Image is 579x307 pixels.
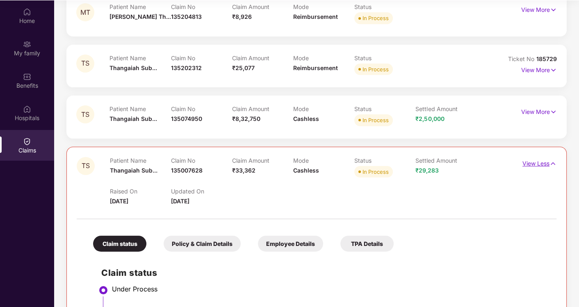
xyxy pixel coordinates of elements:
span: ₹8,32,750 [232,115,260,122]
p: Updated On [171,188,232,195]
p: Claim No [171,55,232,61]
div: Claim status [93,236,146,252]
span: Reimbursement [293,64,338,71]
div: Under Process [112,285,548,293]
p: Raised On [110,188,171,195]
img: svg+xml;base64,PHN2ZyBpZD0iU3RlcC1BY3RpdmUtMzJ4MzIiIHhtbG5zPSJodHRwOi8vd3d3LnczLm9yZy8yMDAwL3N2Zy... [98,285,108,295]
p: Status [354,55,415,61]
p: Status [354,105,415,112]
p: View Less [522,157,556,168]
span: Thangaiah Sub... [110,167,157,174]
img: svg+xml;base64,PHN2ZyBpZD0iSG9zcGl0YWxzIiB4bWxucz0iaHR0cDovL3d3dy53My5vcmcvMjAwMC9zdmciIHdpZHRoPS... [23,105,31,113]
p: Status [354,157,415,164]
img: svg+xml;base64,PHN2ZyB4bWxucz0iaHR0cDovL3d3dy53My5vcmcvMjAwMC9zdmciIHdpZHRoPSIxNyIgaGVpZ2h0PSIxNy... [549,159,556,168]
span: ₹25,077 [232,64,255,71]
span: TS [82,162,90,169]
p: Mode [293,105,354,112]
div: TPA Details [340,236,394,252]
p: View More [521,64,557,75]
p: Settled Amount [415,157,476,164]
img: svg+xml;base64,PHN2ZyB4bWxucz0iaHR0cDovL3d3dy53My5vcmcvMjAwMC9zdmciIHdpZHRoPSIxNyIgaGVpZ2h0PSIxNy... [550,66,557,75]
p: Claim Amount [232,55,293,61]
span: [PERSON_NAME] Th... [109,13,171,20]
p: Patient Name [109,55,171,61]
div: In Process [362,116,389,124]
p: Claim Amount [232,105,293,112]
p: Claim No [171,3,232,10]
span: 185729 [536,55,557,62]
img: svg+xml;base64,PHN2ZyB3aWR0aD0iMjAiIGhlaWdodD0iMjAiIHZpZXdCb3g9IjAgMCAyMCAyMCIgZmlsbD0ibm9uZSIgeG... [23,40,31,48]
img: svg+xml;base64,PHN2ZyBpZD0iQmVuZWZpdHMiIHhtbG5zPSJodHRwOi8vd3d3LnczLm9yZy8yMDAwL3N2ZyIgd2lkdGg9Ij... [23,73,31,81]
span: 135074950 [171,115,202,122]
div: Policy & Claim Details [164,236,241,252]
p: Mode [293,55,354,61]
p: Claim Amount [232,157,293,164]
p: View More [521,105,557,116]
div: In Process [362,14,389,22]
p: Status [354,3,415,10]
span: ₹8,926 [232,13,252,20]
span: Reimbursement [293,13,338,20]
span: TS [81,60,89,67]
span: ₹33,362 [232,167,255,174]
p: View More [521,3,557,14]
span: 135007628 [171,167,203,174]
span: [DATE] [171,198,189,205]
span: MT [80,9,90,16]
img: svg+xml;base64,PHN2ZyBpZD0iSG9tZSIgeG1sbnM9Imh0dHA6Ly93d3cudzMub3JnLzIwMDAvc3ZnIiB3aWR0aD0iMjAiIG... [23,8,31,16]
p: Patient Name [110,157,171,164]
div: In Process [362,168,389,176]
img: svg+xml;base64,PHN2ZyB4bWxucz0iaHR0cDovL3d3dy53My5vcmcvMjAwMC9zdmciIHdpZHRoPSIxNyIgaGVpZ2h0PSIxNy... [550,107,557,116]
p: Mode [293,157,354,164]
img: svg+xml;base64,PHN2ZyB4bWxucz0iaHR0cDovL3d3dy53My5vcmcvMjAwMC9zdmciIHdpZHRoPSIxNyIgaGVpZ2h0PSIxNy... [550,5,557,14]
h2: Claim status [101,266,548,280]
p: Claim No [171,157,232,164]
span: Ticket No [508,55,536,62]
span: 135202312 [171,64,202,71]
span: Thangaiah Sub... [109,115,157,122]
span: [DATE] [110,198,128,205]
p: Mode [293,3,354,10]
span: ₹29,283 [415,167,439,174]
span: Cashless [293,115,319,122]
span: Cashless [293,167,319,174]
p: Claim No [171,105,232,112]
span: 135204813 [171,13,202,20]
span: Thangaiah Sub... [109,64,157,71]
div: Employee Details [258,236,323,252]
p: Claim Amount [232,3,293,10]
div: In Process [362,65,389,73]
p: Settled Amount [415,105,476,112]
span: ₹2,50,000 [415,115,444,122]
span: TS [81,111,89,118]
img: svg+xml;base64,PHN2ZyBpZD0iQ2xhaW0iIHhtbG5zPSJodHRwOi8vd3d3LnczLm9yZy8yMDAwL3N2ZyIgd2lkdGg9IjIwIi... [23,137,31,146]
p: Patient Name [109,3,171,10]
p: Patient Name [109,105,171,112]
